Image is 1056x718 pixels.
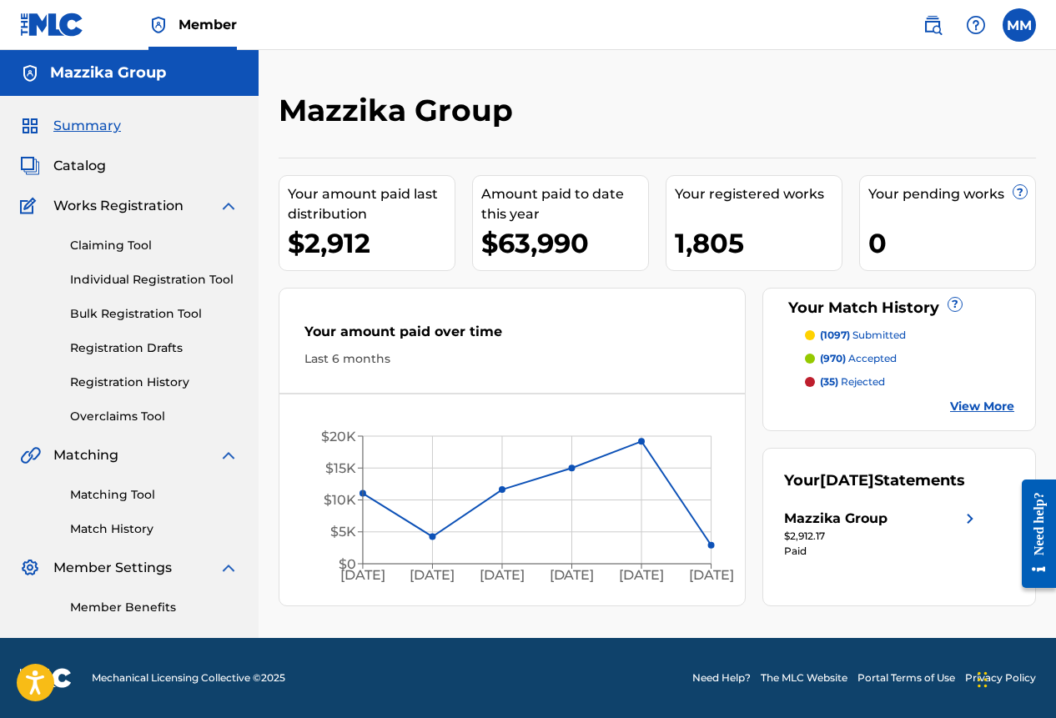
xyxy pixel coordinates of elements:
div: Your Match History [784,297,1014,319]
div: Your registered works [675,184,842,204]
h2: Mazzika Group [279,92,521,129]
tspan: $10K [324,492,356,508]
a: Match History [70,520,239,538]
div: Last 6 months [304,350,720,368]
a: The MLC Website [761,670,847,685]
tspan: $5K [330,525,356,540]
span: Catalog [53,156,106,176]
span: [DATE] [820,471,874,490]
iframe: Resource Center [1009,466,1056,600]
span: (35) [820,375,838,388]
div: $2,912.17 [784,529,980,544]
span: Mechanical Licensing Collective © 2025 [92,670,285,685]
div: Your Statements [784,469,965,492]
img: logo [20,668,72,688]
img: Member Settings [20,558,40,578]
a: (35) rejected [805,374,1014,389]
img: Accounts [20,63,40,83]
div: Your amount paid last distribution [288,184,455,224]
p: accepted [820,351,897,366]
tspan: [DATE] [340,568,385,584]
a: Mazzika Groupright chevron icon$2,912.17Paid [784,509,980,559]
div: Help [959,8,993,42]
a: CatalogCatalog [20,156,106,176]
img: help [966,15,986,35]
div: Mazzika Group [784,509,888,529]
a: View More [950,398,1014,415]
div: 1,805 [675,224,842,262]
img: Catalog [20,156,40,176]
tspan: [DATE] [480,568,525,584]
tspan: [DATE] [550,568,595,584]
tspan: $20K [321,429,356,444]
a: Public Search [916,8,949,42]
a: Bulk Registration Tool [70,305,239,323]
img: expand [219,445,239,465]
tspan: $0 [339,556,356,572]
div: Paid [784,544,980,559]
span: Summary [53,116,121,136]
a: Member Benefits [70,599,239,616]
iframe: Chat Widget [973,638,1056,718]
a: Registration Drafts [70,339,239,357]
img: search [923,15,943,35]
a: Individual Registration Tool [70,271,239,289]
a: Matching Tool [70,486,239,504]
img: Matching [20,445,41,465]
img: expand [219,196,239,216]
img: expand [219,558,239,578]
div: $2,912 [288,224,455,262]
a: (970) accepted [805,351,1014,366]
a: Need Help? [692,670,751,685]
h5: Mazzika Group [50,63,166,83]
tspan: $15K [325,460,356,476]
a: (1097) submitted [805,328,1014,343]
span: Member Settings [53,558,172,578]
img: MLC Logo [20,13,84,37]
span: Matching [53,445,118,465]
img: right chevron icon [960,509,980,529]
img: Summary [20,116,40,136]
a: Claiming Tool [70,237,239,254]
div: $63,990 [481,224,648,262]
img: Works Registration [20,196,42,216]
a: Overclaims Tool [70,408,239,425]
tspan: [DATE] [410,568,455,584]
p: rejected [820,374,885,389]
span: (970) [820,352,846,364]
a: Registration History [70,374,239,391]
span: Works Registration [53,196,184,216]
span: ? [948,298,962,311]
div: 0 [868,224,1035,262]
div: Your amount paid over time [304,322,720,350]
div: Drag [978,655,988,705]
div: Your pending works [868,184,1035,204]
a: Privacy Policy [965,670,1036,685]
tspan: [DATE] [619,568,664,584]
div: User Menu [1003,8,1036,42]
div: Amount paid to date this year [481,184,648,224]
p: submitted [820,328,906,343]
a: Portal Terms of Use [857,670,955,685]
span: Member [179,15,237,34]
tspan: [DATE] [689,568,734,584]
img: Top Rightsholder [148,15,168,35]
span: (1097) [820,329,850,341]
span: ? [1013,185,1027,198]
a: SummarySummary [20,116,121,136]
